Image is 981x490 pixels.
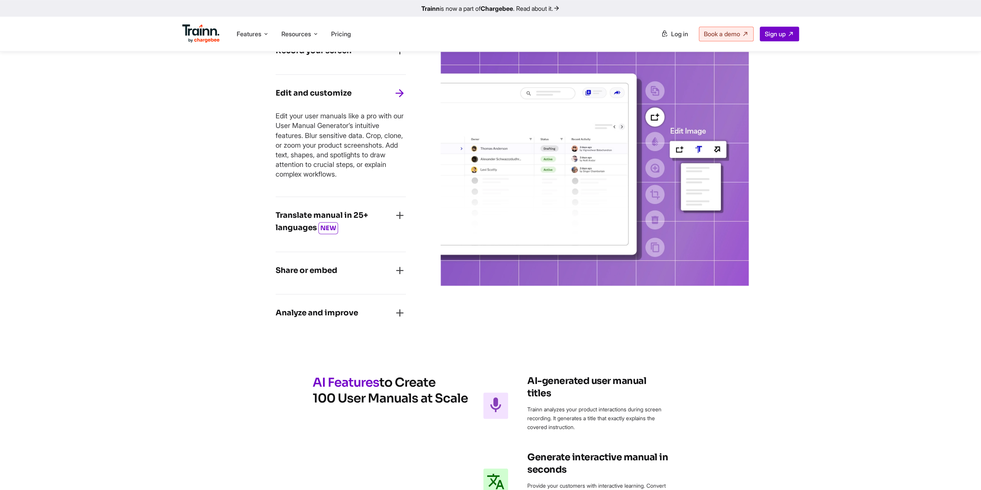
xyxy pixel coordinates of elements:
[421,5,440,12] b: Trainn
[656,27,693,41] a: Log in
[276,264,337,277] h4: Share or embed
[313,375,379,390] span: AI Features
[481,5,513,12] b: Chargebee
[699,27,754,41] a: Book a demo
[704,30,740,38] span: Book a demo
[942,453,981,490] iframe: Chat Widget
[441,46,749,285] img: Launch a training hub using the Trainn training software
[281,30,311,38] span: Resources
[276,307,358,319] h4: Analyze and improve
[276,209,394,234] h4: Translate manual in 25+ languages
[671,30,688,38] span: Log in
[237,30,261,38] span: Features
[765,30,786,38] span: Sign up
[527,405,668,431] p: Trainn analyzes your product interactions during screen recording. It generates a title that exac...
[318,222,338,234] span: NEW
[760,27,799,41] a: Sign up
[527,375,668,399] h6: AI-generated user manual titles
[276,87,352,99] h4: Edit and customize
[331,30,351,38] a: Pricing
[276,111,406,179] p: Edit your user manuals like a pro with our User Manual Generator’s intuitive features. Blur sensi...
[182,24,220,43] img: Trainn Logo
[527,451,668,475] h6: Generate interactive manual in seconds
